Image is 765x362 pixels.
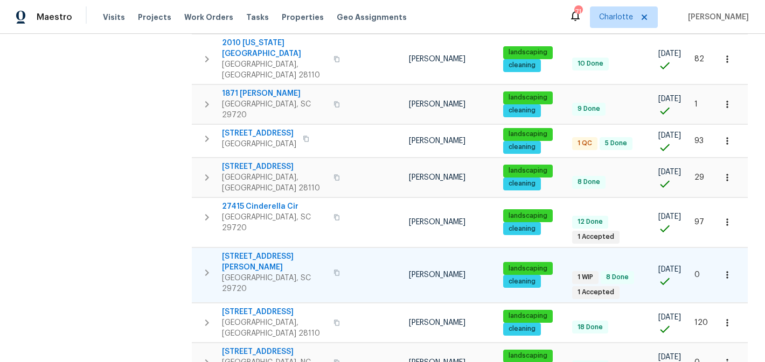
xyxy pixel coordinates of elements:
span: landscaping [504,351,552,360]
span: 27415 Cinderella Cir [222,201,327,212]
span: [PERSON_NAME] [409,271,465,279]
span: cleaning [504,224,540,233]
span: Properties [282,12,324,23]
div: 71 [574,6,582,17]
span: 93 [694,137,704,145]
span: [GEOGRAPHIC_DATA], [GEOGRAPHIC_DATA] 28110 [222,172,327,194]
span: 1 WIP [573,273,597,282]
span: 1 Accepted [573,288,618,297]
span: landscaping [504,48,552,57]
span: 1 Accepted [573,232,618,242]
span: [PERSON_NAME] [409,174,465,181]
span: Tasks [246,13,269,21]
span: Maestro [37,12,72,23]
span: 1 [694,101,698,108]
span: [PERSON_NAME] [409,101,465,108]
span: [DATE] [658,353,681,361]
span: [PERSON_NAME] [684,12,749,23]
span: Work Orders [184,12,233,23]
span: 1871 [PERSON_NAME] [222,88,327,99]
span: landscaping [504,211,552,221]
span: [GEOGRAPHIC_DATA], [GEOGRAPHIC_DATA] 28110 [222,59,327,81]
span: landscaping [504,130,552,139]
span: cleaning [504,179,540,188]
span: [STREET_ADDRESS] [222,128,296,139]
span: [PERSON_NAME] [409,137,465,145]
span: [GEOGRAPHIC_DATA], SC 29720 [222,273,327,294]
span: [GEOGRAPHIC_DATA], SC 29720 [222,99,327,120]
span: [STREET_ADDRESS][PERSON_NAME] [222,251,327,273]
span: 12 Done [573,217,607,226]
span: [DATE] [658,50,681,58]
span: [DATE] [658,213,681,221]
span: [GEOGRAPHIC_DATA], SC 29720 [222,212,327,233]
span: 1 QC [573,139,596,148]
span: [DATE] [658,266,681,273]
span: Projects [138,12,171,23]
span: 97 [694,218,704,226]
span: 5 Done [601,139,631,148]
span: [GEOGRAPHIC_DATA] [222,139,296,150]
span: [PERSON_NAME] [409,319,465,326]
span: cleaning [504,143,540,152]
span: [STREET_ADDRESS] [222,346,327,357]
span: 29 [694,174,704,181]
span: 120 [694,319,708,326]
span: landscaping [504,311,552,321]
span: [DATE] [658,168,681,176]
span: landscaping [504,264,552,273]
span: cleaning [504,277,540,286]
span: Charlotte [599,12,633,23]
span: Visits [103,12,125,23]
span: 18 Done [573,323,607,332]
span: 9 Done [573,104,604,113]
span: cleaning [504,106,540,115]
span: 8 Done [573,178,604,187]
span: [DATE] [658,314,681,321]
span: [STREET_ADDRESS] [222,161,327,172]
span: [PERSON_NAME] [409,55,465,63]
span: landscaping [504,93,552,102]
span: [DATE] [658,95,681,103]
span: landscaping [504,166,552,175]
span: 2010 [US_STATE][GEOGRAPHIC_DATA] [222,38,327,59]
span: cleaning [504,61,540,70]
span: 10 Done [573,59,608,68]
span: 0 [694,271,700,279]
span: [DATE] [658,132,681,139]
span: 8 Done [602,273,633,282]
span: 82 [694,55,704,63]
span: [GEOGRAPHIC_DATA], [GEOGRAPHIC_DATA] 28110 [222,317,327,339]
span: cleaning [504,324,540,333]
span: [STREET_ADDRESS] [222,307,327,317]
span: Geo Assignments [337,12,407,23]
span: [PERSON_NAME] [409,218,465,226]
